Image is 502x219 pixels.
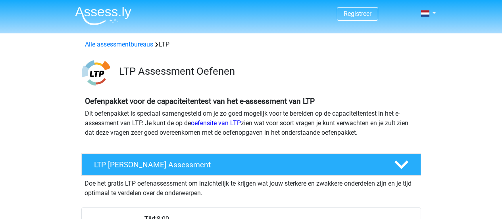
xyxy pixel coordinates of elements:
b: Oefenpakket voor de capaciteitentest van het e-assessment van LTP [85,97,315,106]
div: Doe het gratis LTP oefenassessment om inzichtelijk te krijgen wat jouw sterkere en zwakkere onder... [81,176,421,198]
h3: LTP Assessment Oefenen [119,65,415,78]
a: oefensite van LTP [191,119,241,127]
a: Alle assessmentbureaus [85,41,153,48]
div: LTP [82,40,421,49]
img: Assessly [75,6,131,25]
a: LTP [PERSON_NAME] Assessment [78,153,424,176]
p: Dit oefenpakket is speciaal samengesteld om je zo goed mogelijk voor te bereiden op de capaciteit... [85,109,417,138]
img: ltp.png [82,59,110,87]
a: Registreer [344,10,371,17]
h4: LTP [PERSON_NAME] Assessment [94,160,381,169]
